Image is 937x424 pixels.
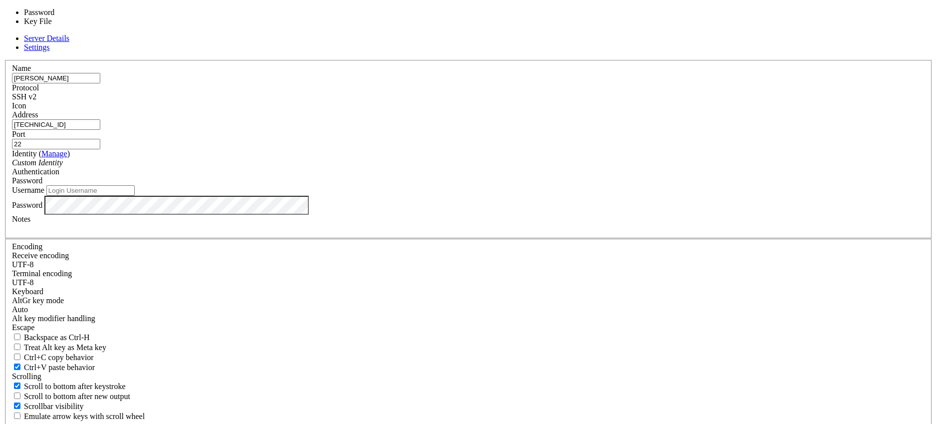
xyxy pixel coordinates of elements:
[46,185,135,196] input: Login Username
[12,110,38,119] label: Address
[12,101,26,110] label: Icon
[12,412,145,421] label: When using the alternative screen buffer, and DECCKM (Application Cursor Keys) is active, mouse w...
[12,343,106,352] label: Whether the Alt key acts as a Meta key or as a distinct Alt key.
[12,260,34,269] span: UTF-8
[12,92,36,101] span: SSH v2
[12,278,34,287] span: UTF-8
[14,354,20,360] input: Ctrl+C copy behavior
[12,287,43,296] label: Keyboard
[12,186,44,194] label: Username
[12,402,84,411] label: The vertical scrollbar mode.
[14,364,20,370] input: Ctrl+V paste behavior
[39,149,70,158] span: ( )
[12,392,130,401] label: Scroll to bottom after new output.
[12,200,42,209] label: Password
[24,17,107,26] li: Key File
[12,278,925,287] div: UTF-8
[12,314,95,323] label: Controls how the Alt key is handled. Escape: Send an ESC prefix. 8-Bit: Add 128 to the typed char...
[12,158,63,167] i: Custom Identity
[24,363,95,372] span: Ctrl+V paste behavior
[24,402,84,411] span: Scrollbar visibility
[24,382,126,391] span: Scroll to bottom after keystroke
[24,34,69,42] a: Server Details
[12,130,25,138] label: Port
[12,382,126,391] label: Whether to scroll to the bottom on any keystroke.
[12,251,69,260] label: Set the expected encoding for data received from the host. If the encodings do not match, visual ...
[24,392,130,401] span: Scroll to bottom after new output
[12,323,34,332] span: Escape
[12,323,925,332] div: Escape
[12,149,70,158] label: Identity
[12,296,64,305] label: Set the expected encoding for data received from the host. If the encodings do not match, visual ...
[14,413,20,419] input: Emulate arrow keys with scroll wheel
[24,333,90,342] span: Backspace as Ctrl-H
[14,334,20,340] input: Backspace as Ctrl-H
[14,344,20,350] input: Treat Alt key as Meta key
[12,64,31,72] label: Name
[12,83,39,92] label: Protocol
[12,372,41,381] label: Scrolling
[12,305,925,314] div: Auto
[14,403,20,409] input: Scrollbar visibility
[12,260,925,269] div: UTF-8
[12,353,94,362] label: Ctrl-C copies if true, send ^C to host if false. Ctrl-Shift-C sends ^C to host if true, copies if...
[24,8,107,17] li: Password
[24,343,106,352] span: Treat Alt key as Meta key
[12,139,100,149] input: Port Number
[14,383,20,389] input: Scroll to bottom after keystroke
[12,176,925,185] div: Password
[24,353,94,362] span: Ctrl+C copy behavior
[12,92,925,101] div: SSH v2
[12,242,42,251] label: Encoding
[12,333,90,342] label: If true, the backspace should send BS ('\x08', aka ^H). Otherwise the backspace key should send '...
[24,412,145,421] span: Emulate arrow keys with scroll wheel
[24,43,50,51] a: Settings
[12,176,42,185] span: Password
[41,149,67,158] a: Manage
[14,393,20,399] input: Scroll to bottom after new output
[12,73,100,83] input: Server Name
[12,363,95,372] label: Ctrl+V pastes if true, sends ^V to host if false. Ctrl+Shift+V sends ^V to host if true, pastes i...
[12,215,30,223] label: Notes
[12,158,925,167] div: Custom Identity
[12,305,28,314] span: Auto
[12,119,100,130] input: Host Name or IP
[12,269,72,278] label: The default terminal encoding. ISO-2022 enables character map translations (like graphics maps). ...
[12,167,59,176] label: Authentication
